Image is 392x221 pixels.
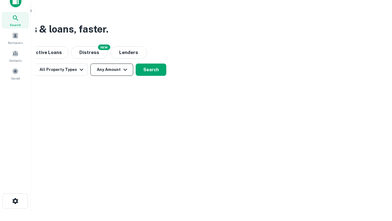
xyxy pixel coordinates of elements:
[361,172,392,201] iframe: Chat Widget
[2,65,29,82] a: Saved
[110,46,147,59] button: Lenders
[35,64,88,76] button: All Property Types
[26,46,69,59] button: Active Loans
[9,58,21,63] span: Contacts
[8,40,23,45] span: Borrowers
[2,12,29,29] a: Search
[71,46,108,59] button: Search distressed loans with lien and other non-mortgage details.
[11,76,20,81] span: Saved
[98,45,110,50] div: NEW
[2,48,29,64] a: Contacts
[2,30,29,46] a: Borrowers
[136,64,166,76] button: Search
[10,22,21,27] span: Search
[90,64,133,76] button: Any Amount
